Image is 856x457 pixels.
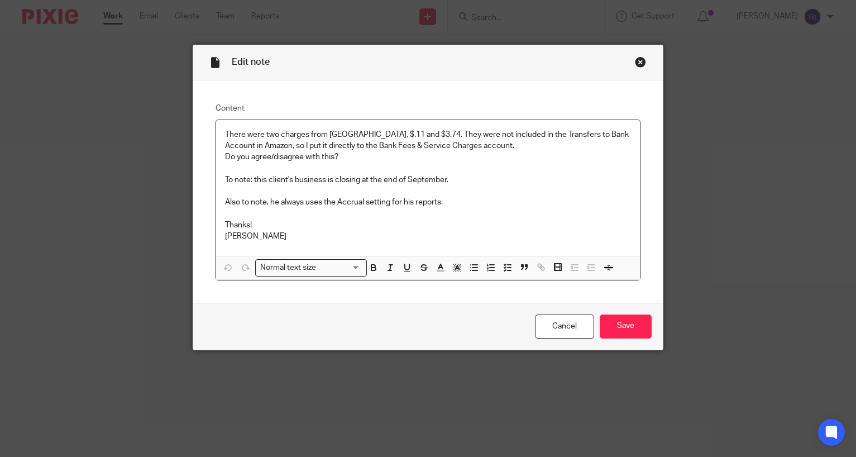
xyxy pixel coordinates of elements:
label: Content [216,103,640,114]
p: There were two charges from [GEOGRAPHIC_DATA], $.11 and $3.74. They were not included in the Tran... [225,129,631,152]
input: Search for option [320,262,360,274]
input: Save [600,315,652,339]
p: Also to note, he always uses the Accrual setting for his reports. [225,197,631,208]
p: To note: this client's business is closing at the end of September. [225,174,631,185]
div: Search for option [255,259,367,277]
a: Cancel [535,315,594,339]
span: Edit note [232,58,270,66]
div: Close this dialog window [635,56,646,68]
p: Do you agree/disagree with this? [225,151,631,163]
p: [PERSON_NAME] [225,231,631,242]
p: Thanks! [225,220,631,231]
span: Normal text size [258,262,319,274]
